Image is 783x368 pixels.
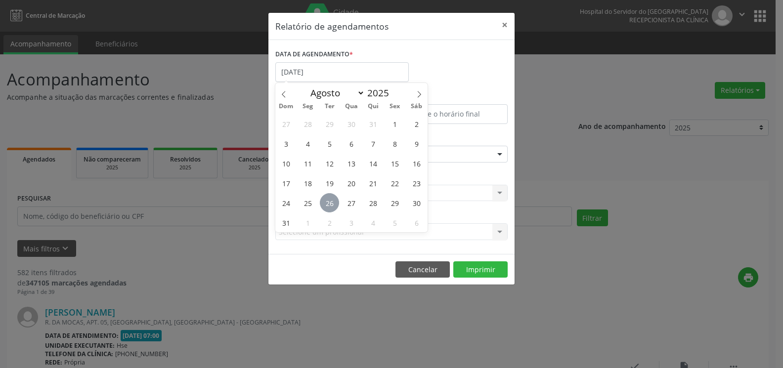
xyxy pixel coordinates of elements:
span: Agosto 22, 2025 [385,173,404,193]
span: Julho 31, 2025 [363,114,383,133]
span: Setembro 2, 2025 [320,213,339,232]
span: Agosto 13, 2025 [342,154,361,173]
span: Agosto 23, 2025 [407,173,426,193]
span: Agosto 25, 2025 [298,193,317,212]
span: Agosto 5, 2025 [320,134,339,153]
span: Agosto 7, 2025 [363,134,383,153]
span: Agosto 30, 2025 [407,193,426,212]
span: Agosto 28, 2025 [363,193,383,212]
span: Agosto 6, 2025 [342,134,361,153]
span: Qui [362,103,384,110]
button: Cancelar [395,261,450,278]
span: Seg [297,103,319,110]
input: Year [365,86,397,99]
span: Agosto 27, 2025 [342,193,361,212]
span: Agosto 3, 2025 [276,134,296,153]
span: Agosto 21, 2025 [363,173,383,193]
span: Julho 30, 2025 [342,114,361,133]
h5: Relatório de agendamentos [275,20,389,33]
span: Setembro 4, 2025 [363,213,383,232]
span: Julho 28, 2025 [298,114,317,133]
button: Imprimir [453,261,508,278]
span: Agosto 14, 2025 [363,154,383,173]
span: Agosto 17, 2025 [276,173,296,193]
span: Agosto 9, 2025 [407,134,426,153]
span: Agosto 8, 2025 [385,134,404,153]
label: ATÉ [394,89,508,104]
span: Agosto 18, 2025 [298,173,317,193]
span: Ter [319,103,341,110]
span: Julho 27, 2025 [276,114,296,133]
span: Setembro 5, 2025 [385,213,404,232]
span: Agosto 24, 2025 [276,193,296,212]
span: Agosto 26, 2025 [320,193,339,212]
span: Agosto 4, 2025 [298,134,317,153]
span: Setembro 1, 2025 [298,213,317,232]
label: DATA DE AGENDAMENTO [275,47,353,62]
span: Agosto 20, 2025 [342,173,361,193]
span: Agosto 19, 2025 [320,173,339,193]
span: Agosto 12, 2025 [320,154,339,173]
button: Close [495,13,515,37]
span: Dom [275,103,297,110]
span: Agosto 29, 2025 [385,193,404,212]
span: Agosto 15, 2025 [385,154,404,173]
select: Month [305,86,365,100]
input: Selecione o horário final [394,104,508,124]
span: Agosto 2, 2025 [407,114,426,133]
input: Selecione uma data ou intervalo [275,62,409,82]
span: Agosto 31, 2025 [276,213,296,232]
span: Setembro 3, 2025 [342,213,361,232]
span: Agosto 10, 2025 [276,154,296,173]
span: Qua [341,103,362,110]
span: Setembro 6, 2025 [407,213,426,232]
span: Julho 29, 2025 [320,114,339,133]
span: Sex [384,103,406,110]
span: Sáb [406,103,428,110]
span: Agosto 11, 2025 [298,154,317,173]
span: Agosto 16, 2025 [407,154,426,173]
span: Agosto 1, 2025 [385,114,404,133]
